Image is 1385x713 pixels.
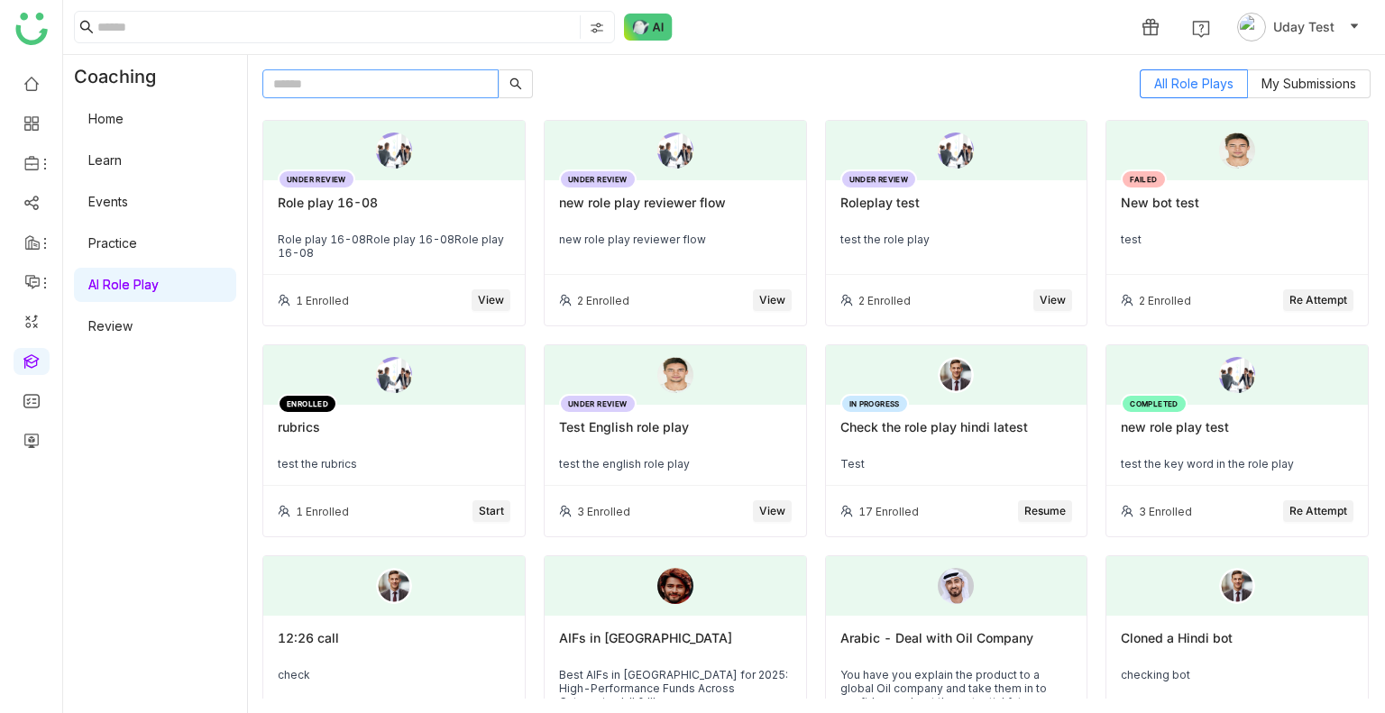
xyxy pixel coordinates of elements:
[278,630,510,661] div: 12:26 call
[840,419,1073,450] div: Check the role play hindi latest
[1237,13,1266,41] img: avatar
[1139,505,1192,518] div: 3 Enrolled
[624,14,673,41] img: ask-buddy-normal.svg
[88,152,122,168] a: Learn
[938,357,974,393] img: male-person.png
[1121,169,1166,189] div: FAILED
[1273,17,1335,37] span: Uday Test
[472,289,510,311] button: View
[840,169,918,189] div: UNDER REVIEW
[88,277,159,292] a: AI Role Play
[63,55,183,98] div: Coaching
[657,568,693,604] img: 6891e6b463e656570aba9a5a
[88,194,128,209] a: Events
[278,419,510,450] div: rubrics
[577,294,629,307] div: 2 Enrolled
[479,503,504,520] span: Start
[296,505,349,518] div: 1 Enrolled
[278,394,337,414] div: ENROLLED
[559,394,637,414] div: UNDER REVIEW
[1289,292,1347,309] span: Re Attempt
[1121,394,1188,414] div: COMPLETED
[296,294,349,307] div: 1 Enrolled
[753,289,792,311] button: View
[1234,13,1363,41] button: Uday Test
[1139,294,1191,307] div: 2 Enrolled
[1121,233,1353,246] div: test
[1219,568,1255,604] img: male-person.png
[1192,20,1210,38] img: help.svg
[759,292,785,309] span: View
[1121,630,1353,661] div: Cloned a Hindi bot
[1121,457,1353,471] div: test the key word in the role play
[840,195,1073,225] div: Roleplay test
[1283,289,1353,311] button: Re Attempt
[938,133,974,169] img: 689300ffd8d78f14571ae75c
[577,505,630,518] div: 3 Enrolled
[278,169,355,189] div: UNDER REVIEW
[1040,292,1066,309] span: View
[753,500,792,522] button: View
[278,233,510,260] div: Role play 16-08Role play 16-08Role play 16-08
[840,668,1073,708] div: You have you explain the product to a global Oil company and take them in to confidence about the...
[1283,500,1353,522] button: Re Attempt
[1018,500,1072,522] button: Resume
[657,357,693,393] img: 68930212d8d78f14571aeecf
[559,233,792,246] div: new role play reviewer flow
[1024,503,1066,520] span: Resume
[376,357,412,393] img: 689300ffd8d78f14571ae75c
[1154,76,1234,91] span: All Role Plays
[472,500,510,522] button: Start
[858,294,911,307] div: 2 Enrolled
[759,503,785,520] span: View
[840,233,1073,246] div: test the role play
[1033,289,1072,311] button: View
[1219,357,1255,393] img: 689300ffd8d78f14571ae75c
[278,668,510,681] div: check
[590,21,604,35] img: search-type.svg
[840,630,1073,661] div: Arabic - Deal with Oil Company
[88,111,124,126] a: Home
[559,169,637,189] div: UNDER REVIEW
[478,292,504,309] span: View
[559,457,792,471] div: test the english role play
[657,133,693,169] img: 689300ffd8d78f14571ae75c
[376,568,412,604] img: male-person.png
[88,318,133,334] a: Review
[840,457,1073,471] div: Test
[858,505,919,518] div: 17 Enrolled
[15,13,48,45] img: logo
[938,568,974,604] img: 689c4d09a2c09d0bea1c05ba
[278,457,510,471] div: test the rubrics
[559,195,792,225] div: new role play reviewer flow
[1121,195,1353,225] div: New bot test
[278,195,510,225] div: Role play 16-08
[559,668,792,708] div: Best AIFs in [GEOGRAPHIC_DATA] for 2025: High-Performance Funds Across Categories I, II & III
[376,133,412,169] img: 689300ffd8d78f14571ae75c
[559,630,792,661] div: AIFs in [GEOGRAPHIC_DATA]
[1289,503,1347,520] span: Re Attempt
[88,235,137,251] a: Practice
[1121,668,1353,681] div: checking bot
[1261,76,1356,91] span: My Submissions
[559,419,792,450] div: Test English role play
[1219,133,1255,169] img: 68930212d8d78f14571aeecf
[840,394,909,414] div: IN PROGRESS
[1121,419,1353,450] div: new role play test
